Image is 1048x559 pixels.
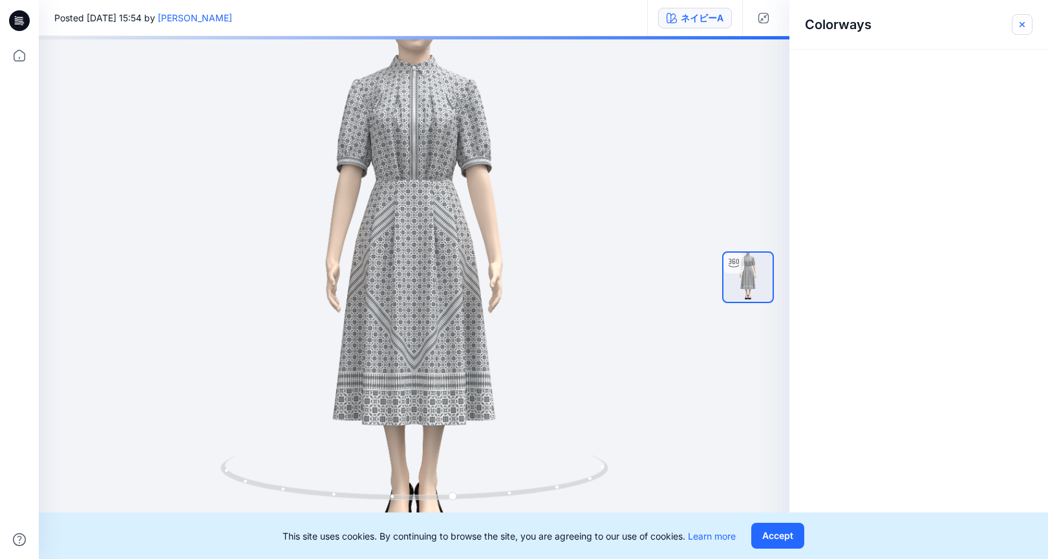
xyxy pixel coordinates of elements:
[283,529,736,543] p: This site uses cookies. By continuing to browse the site, you are agreeing to our use of cookies.
[751,523,804,549] button: Accept
[688,531,736,542] a: Learn more
[805,17,872,32] h2: Colorways
[54,11,232,25] span: Posted [DATE] 15:54 by
[681,11,723,25] div: ネイビーA
[723,253,773,302] img: turntable-01-10-2025-07:44:10
[658,8,732,28] button: ネイビーA
[158,12,232,23] a: [PERSON_NAME]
